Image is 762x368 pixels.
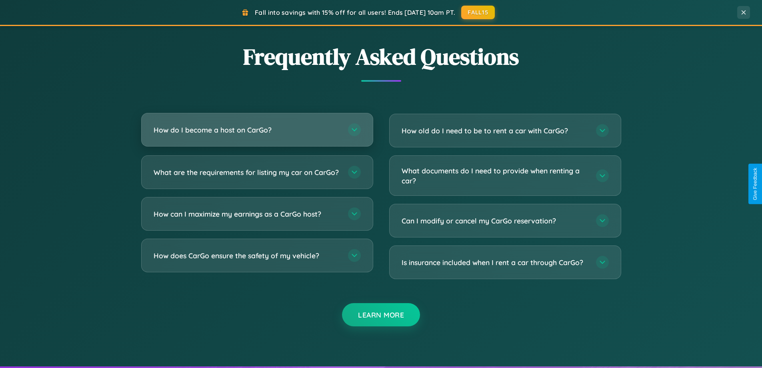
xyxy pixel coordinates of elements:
[402,166,588,185] h3: What documents do I need to provide when renting a car?
[154,167,340,177] h3: What are the requirements for listing my car on CarGo?
[154,125,340,135] h3: How do I become a host on CarGo?
[752,168,758,200] div: Give Feedback
[402,216,588,226] h3: Can I modify or cancel my CarGo reservation?
[255,8,455,16] span: Fall into savings with 15% off for all users! Ends [DATE] 10am PT.
[402,257,588,267] h3: Is insurance included when I rent a car through CarGo?
[461,6,495,19] button: FALL15
[154,251,340,261] h3: How does CarGo ensure the safety of my vehicle?
[402,126,588,136] h3: How old do I need to be to rent a car with CarGo?
[342,303,420,326] button: Learn More
[141,41,621,72] h2: Frequently Asked Questions
[154,209,340,219] h3: How can I maximize my earnings as a CarGo host?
